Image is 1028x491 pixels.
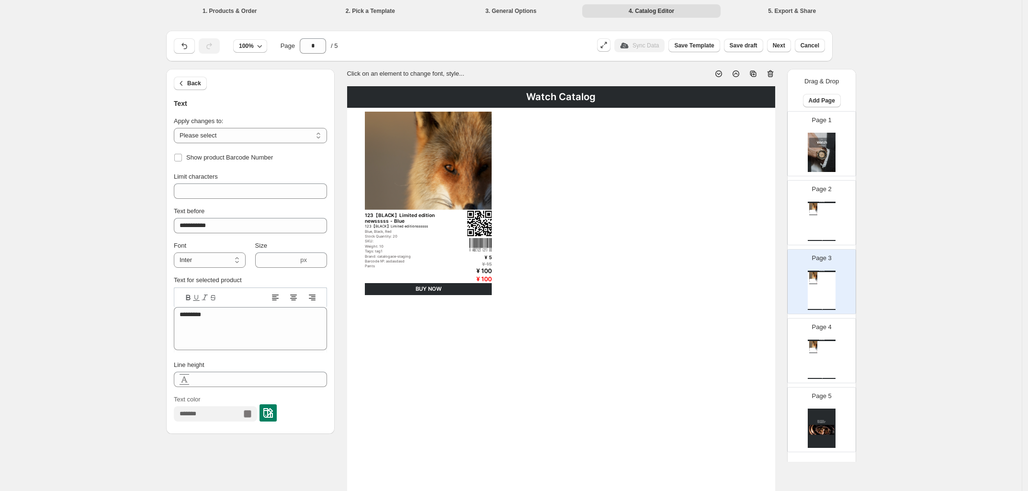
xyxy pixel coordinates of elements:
img: primaryImage [365,112,491,210]
span: Text color [174,396,201,403]
img: barcode [469,238,492,251]
div: Blue, Black, Red [365,229,452,234]
div: Tags: tag1 [365,249,452,253]
span: Text [174,100,187,107]
span: Add Page [809,97,835,104]
div: BUY NOW [365,283,491,295]
div: BUY NOW [809,353,817,354]
div: BUY NOW [809,215,817,216]
div: SKU: [365,239,452,243]
span: Font [174,242,186,249]
img: primaryImage [809,203,817,209]
span: Limit characters [174,173,218,180]
p: Page 5 [812,391,832,401]
p: Click on an element to change font, style... [347,69,464,79]
span: px [300,256,307,263]
p: Page 1 [812,115,832,125]
div: Brand: catalogace-staging [365,254,452,259]
img: cover page [808,409,836,448]
span: 100% [239,42,254,50]
div: Page 4Watch CatalogprimaryImageqrcodebarcode123【BLACK】Limited edition newsssss - Blue123【BLACK】Li... [787,318,856,383]
div: Page 3Watch CatalogprimaryImageqrcodebarcode123【BLACK】Limited edition newsssss - Blue123【BLACK】Li... [787,249,856,314]
span: Line height [174,361,204,368]
div: ¥ 100 [814,352,817,352]
img: barcode [816,212,817,213]
div: Weight: 10 [365,244,452,249]
span: Apply changes to: [174,117,223,125]
span: Size [255,242,267,249]
p: Drag & Drop [804,77,839,86]
img: primaryImage [809,272,817,278]
div: Page 5cover page [787,387,856,452]
p: 5 Pages [810,460,833,469]
img: colorPickerImg [263,408,273,418]
button: Save draft [724,39,763,52]
span: Back [187,80,201,87]
p: Page 3 [812,253,832,263]
div: BUY NOW [809,284,817,285]
span: Text before [174,207,204,215]
p: Page 4 [812,322,832,332]
div: ¥ 100 [814,283,817,283]
button: Save Template [668,39,720,52]
span: Show product Barcode Number [186,154,273,161]
p: Page 2 [812,184,832,194]
div: ¥ 15 [446,261,491,267]
div: 123【BLACK】Limited editionssssss [365,224,452,228]
button: 100% [233,39,267,53]
div: ¥ 100 [446,275,491,283]
img: primaryImage [809,341,817,347]
div: ¥ 100 [446,267,491,274]
img: cover page [808,133,836,172]
div: Page 1cover page [787,111,856,176]
div: Pants [365,264,452,268]
div: Watch Catalog [347,86,775,108]
div: 123【BLACK】Limited edition newsssss - Blue [365,212,452,224]
button: Add Page [803,94,841,107]
img: qrcode [815,279,817,280]
button: Back [174,77,207,90]
div: Stock Quantity: 20 [365,234,452,239]
span: Save Template [674,42,714,49]
div: Watch Catalog | Page undefined [808,378,836,379]
span: Page [281,41,295,51]
span: / 5 [331,41,338,51]
img: qrcode [467,211,492,236]
div: Watch Catalog [808,271,836,272]
span: Save draft [730,42,757,49]
div: Watch Catalog [808,202,836,203]
div: Watch Catalog | Page undefined [808,240,836,241]
div: Barcode №: asdasdasd [365,259,452,263]
button: Cancel [795,39,825,52]
label: Text for selected product [174,276,242,284]
img: barcode [816,281,817,282]
div: ¥ 5 [446,254,491,260]
div: Watch Catalog [808,340,836,341]
span: Next [773,42,785,49]
div: Barcode №: asdasdasd [809,351,815,351]
img: qrcode [815,210,817,211]
span: Cancel [801,42,819,49]
div: Page 2Watch CatalogprimaryImageqrcodebarcode123【BLACK】Limited edition newsssss - Blue123【BLACK】Li... [787,180,856,245]
div: Pants [809,351,815,351]
img: qrcode [815,348,817,349]
div: Watch Catalog | Page undefined [808,309,836,310]
button: Next [767,39,791,52]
